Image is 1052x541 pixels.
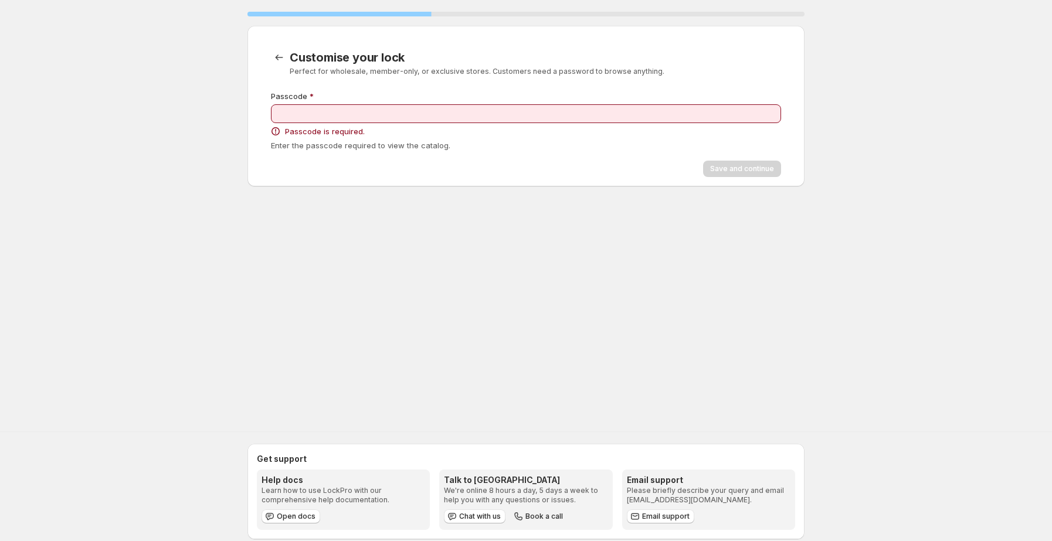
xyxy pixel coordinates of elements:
h2: Get support [257,453,795,465]
button: CustomisationStep.backToTemplates [271,49,287,66]
span: Passcode [271,91,307,101]
span: Chat with us [459,512,501,521]
p: We're online 8 hours a day, 5 days a week to help you with any questions or issues. [444,486,608,505]
span: Customise your lock [290,50,405,64]
span: Enter the passcode required to view the catalog. [271,141,450,150]
a: Open docs [262,509,320,523]
h3: Talk to [GEOGRAPHIC_DATA] [444,474,608,486]
p: Perfect for wholesale, member-only, or exclusive stores. Customers need a password to browse anyt... [290,67,781,76]
span: Email support [642,512,690,521]
span: Open docs [277,512,315,521]
p: Please briefly describe your query and email [EMAIL_ADDRESS][DOMAIN_NAME]. [627,486,790,505]
button: Chat with us [444,509,505,523]
span: Passcode is required. [285,125,365,137]
p: Learn how to use LockPro with our comprehensive help documentation. [262,486,425,505]
span: Book a call [525,512,563,521]
h3: Email support [627,474,790,486]
a: Email support [627,509,694,523]
button: Book a call [510,509,568,523]
h3: Help docs [262,474,425,486]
